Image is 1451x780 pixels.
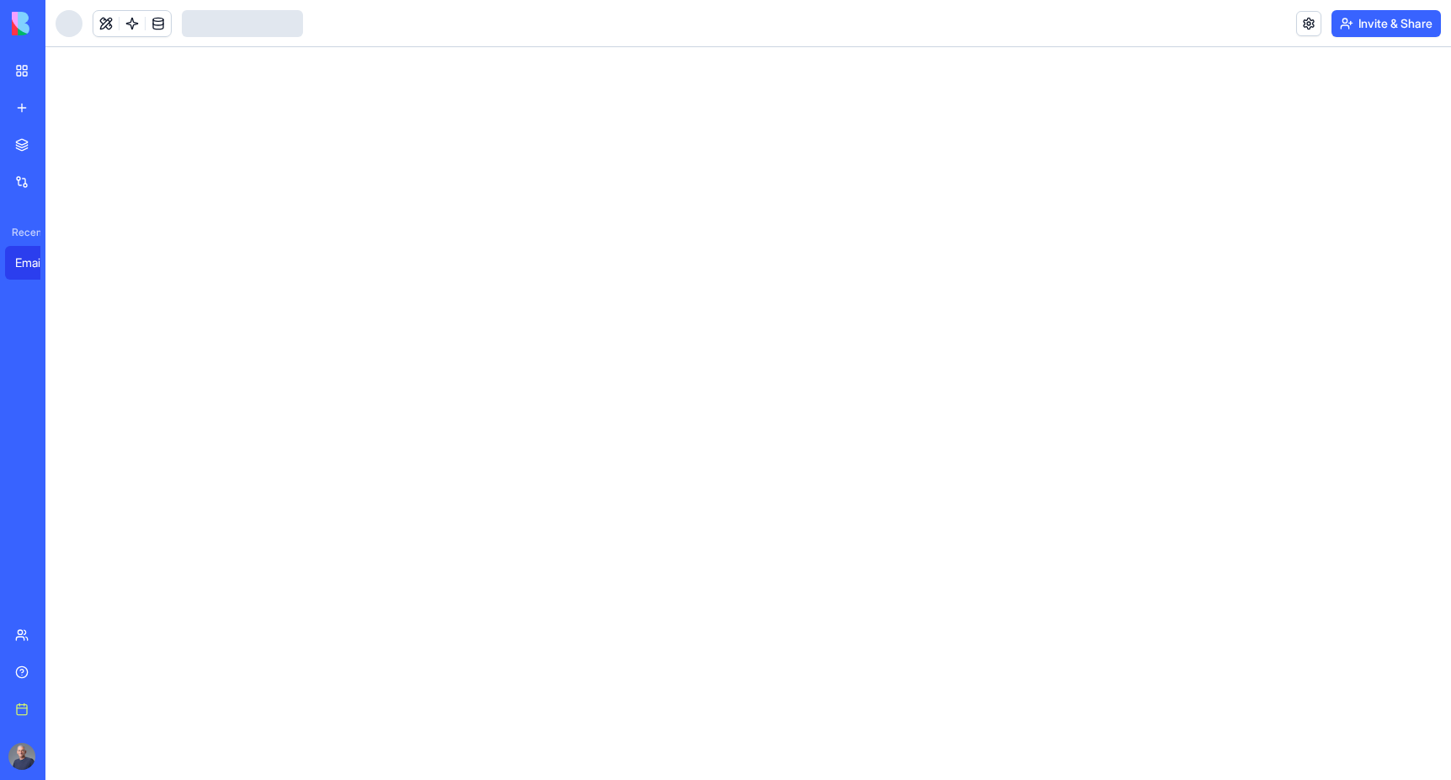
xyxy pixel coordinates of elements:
[15,254,62,271] div: Email Marketing Generator
[1331,10,1441,37] button: Invite & Share
[8,743,35,770] img: ACg8ocJxeTPQ1zuUuXJGHpz5_MZOVCcxQMXWntS1BMPOYn5ypkbqlo7_2w=s96-c
[12,12,116,35] img: logo
[5,246,72,280] a: Email Marketing Generator
[5,226,40,239] span: Recent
